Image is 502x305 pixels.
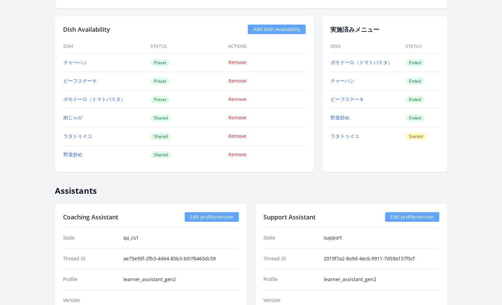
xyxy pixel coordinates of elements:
[151,133,171,140] span: Shared
[228,59,246,66] a: Remove
[263,276,318,283] dt: Profile
[63,114,82,121] a: 肉じゃが
[228,77,246,84] a: Remove
[324,255,439,262] dd: 2019f7a2-8a9d-4ec6-9911-7d59a137f5cf
[151,78,170,85] span: Preset
[324,276,439,283] dd: learner_assistant_gen2
[63,40,151,54] th: Dish
[385,212,439,222] a: Edit profile/version
[248,25,306,34] a: Add Dish Availability
[63,151,82,158] a: 野菜炒め
[123,255,239,262] dd: ae75e95f-2fb3-4d64-85b3-b01f6465dc59
[123,234,239,241] dd: qa_cs1
[63,25,110,34] h2: Dish Availability
[405,40,439,54] th: Status
[324,234,439,241] dd: support
[228,96,246,102] a: Remove
[406,78,424,85] span: Ended
[406,133,426,140] span: Started
[63,212,118,222] h2: Coaching Assistant
[331,96,364,102] a: ビーフステーキ
[330,25,439,34] h2: 実施済みメニュー
[151,151,171,158] span: Shared
[151,115,171,121] span: Shared
[150,40,228,54] th: Status
[263,212,316,222] h2: Support Assistant
[151,96,170,103] span: Preset
[331,59,393,66] a: ポモドーロ（トマトパスタ）
[263,297,318,304] dt: Version
[63,255,118,262] dt: Thread ID
[63,77,97,84] a: ビーフステーキ
[331,114,350,121] a: 野菜炒め
[63,297,118,304] dt: Version
[406,59,424,66] span: Ended
[331,77,354,84] a: チャーハン
[63,133,92,139] a: ラタトゥイユ
[228,151,246,158] a: Remove
[55,180,447,196] h2: Assistants
[406,115,424,121] span: Ended
[228,133,246,139] a: Remove
[263,234,318,241] dt: State
[331,133,359,139] a: ラタトゥイユ
[123,276,239,283] dd: learner_assistant_gen2
[330,40,406,54] th: Dish
[63,234,118,241] dt: State
[151,59,170,66] span: Preset
[63,96,125,102] a: ポモドーロ（トマトパスタ）
[406,96,424,103] span: Ended
[228,40,306,54] th: Actions
[63,59,87,66] a: チャーハン
[263,255,318,262] dt: Thread ID
[228,114,246,121] a: Remove
[185,212,239,222] a: Edit profile/version
[63,276,118,283] dt: Profile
